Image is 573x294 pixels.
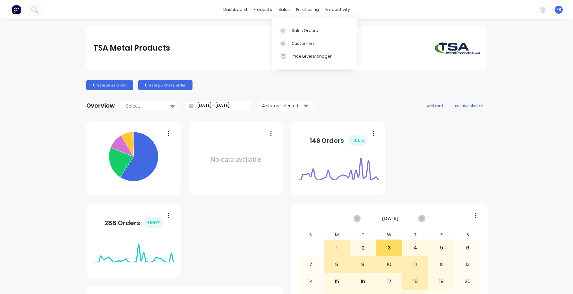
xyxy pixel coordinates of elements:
div: 14 [298,274,324,290]
a: Sales Orders [272,24,357,37]
div: 5 [429,240,454,256]
button: add card [423,101,447,110]
div: 4 [403,240,428,256]
img: TSA Metal Products [435,41,480,55]
div: 288 Orders [104,217,163,228]
div: 7 [298,257,324,273]
div: 17 [376,274,402,290]
div: S [455,230,481,240]
div: 11 [403,257,428,273]
div: sales [275,5,293,14]
div: 2 [350,240,376,256]
div: 15 [324,274,350,290]
div: Customers [292,41,315,46]
div: 13 [455,257,481,273]
div: productivity [322,5,353,14]
div: 18 [403,274,428,290]
div: 1 [324,240,350,256]
div: 16 [350,274,376,290]
span: PB [556,7,561,12]
div: No data available [196,129,276,190]
div: Overview [86,99,115,112]
button: edit dashboard [451,101,487,110]
div: 4 status selected [262,102,303,109]
div: 20 [455,274,481,290]
div: 12 [429,257,454,273]
div: 6 [455,240,481,256]
div: 9 [350,257,376,273]
a: Customers [272,37,357,50]
button: 4 status selected [259,101,313,110]
div: 3 [376,240,402,256]
button: Create purchase order [138,80,192,90]
img: Factory [12,5,21,14]
div: purchasing [293,5,322,14]
div: T [350,230,376,240]
div: W [376,230,402,240]
div: 8 [324,257,350,273]
div: M [324,230,350,240]
div: Sales Orders [292,28,318,34]
div: + 100 % [144,217,163,228]
div: products [250,5,275,14]
div: 19 [429,274,454,290]
button: Create sales order [86,80,133,90]
a: Price Level Manager [272,50,357,63]
a: dashboard [220,5,250,14]
div: S [298,230,324,240]
div: 146 Orders [310,135,367,146]
span: [DATE] [382,215,399,222]
div: T [402,230,429,240]
div: TSA Metal Products [93,42,170,54]
div: F [428,230,455,240]
div: Price Level Manager [292,53,332,59]
div: + 100 % [348,135,367,146]
div: 10 [376,257,402,273]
